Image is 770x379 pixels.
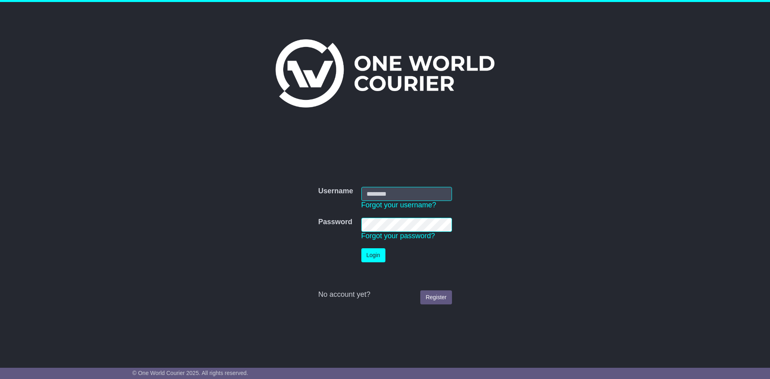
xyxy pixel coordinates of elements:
div: No account yet? [318,290,452,299]
span: © One World Courier 2025. All rights reserved. [132,370,248,376]
a: Forgot your username? [361,201,436,209]
a: Register [420,290,452,304]
a: Forgot your password? [361,232,435,240]
button: Login [361,248,385,262]
label: Password [318,218,352,227]
label: Username [318,187,353,196]
img: One World [276,39,494,107]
